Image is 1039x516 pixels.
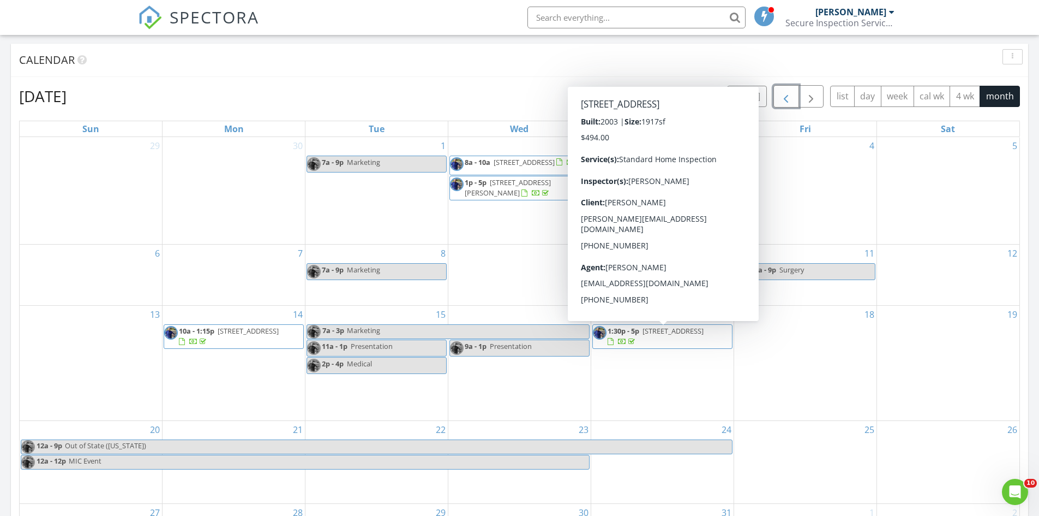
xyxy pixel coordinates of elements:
[734,420,876,503] td: Go to July 25, 2025
[291,421,305,438] a: Go to July 21, 2025
[1005,421,1019,438] a: Go to July 26, 2025
[773,85,799,108] button: Previous month
[876,137,1019,244] td: Go to July 5, 2025
[581,245,591,262] a: Go to July 9, 2025
[21,455,35,469] img: img_3680.jpeg
[448,420,591,503] td: Go to July 23, 2025
[163,305,305,420] td: Go to July 14, 2025
[465,157,490,167] span: 8a - 10a
[305,420,448,503] td: Go to July 22, 2025
[148,306,162,323] a: Go to July 13, 2025
[305,137,448,244] td: Go to July 1, 2025
[734,137,876,244] td: Go to July 4, 2025
[914,86,951,107] button: cal wk
[296,245,305,262] a: Go to July 7, 2025
[36,455,67,469] span: 12a - 12p
[490,341,532,351] span: Presentation
[322,265,344,275] span: 7a - 9p
[305,305,448,420] td: Go to July 15, 2025
[347,265,380,275] span: Marketing
[222,121,246,137] a: Monday
[876,305,1019,420] td: Go to July 19, 2025
[719,245,734,262] a: Go to July 10, 2025
[449,156,590,175] a: 8a - 10a [STREET_ADDRESS]
[347,325,380,335] span: Marketing
[434,306,448,323] a: Go to July 15, 2025
[170,5,259,28] span: SPECTORA
[592,324,732,349] a: 1:30p - 5p [STREET_ADDRESS]
[1005,245,1019,262] a: Go to July 12, 2025
[20,137,163,244] td: Go to June 29, 2025
[854,86,881,107] button: day
[980,86,1020,107] button: month
[21,440,35,454] img: img_3680.jpeg
[465,157,586,167] a: 8a - 10a [STREET_ADDRESS]
[164,326,178,340] img: img_3680.jpeg
[724,137,734,155] a: Go to July 3, 2025
[291,137,305,155] a: Go to June 30, 2025
[347,359,372,369] span: Medical
[36,440,63,454] span: 12a - 9p
[307,359,321,372] img: img_3680.jpeg
[581,137,591,155] a: Go to July 2, 2025
[449,176,590,200] a: 1p - 5p [STREET_ADDRESS][PERSON_NAME]
[465,177,551,198] span: [STREET_ADDRESS][PERSON_NAME]
[734,244,876,305] td: Go to July 11, 2025
[450,157,464,171] img: img_3680.jpeg
[1010,137,1019,155] a: Go to July 5, 2025
[867,137,876,155] a: Go to July 4, 2025
[163,244,305,305] td: Go to July 7, 2025
[179,326,214,336] span: 10a - 1:15p
[322,157,344,167] span: 7a - 9p
[576,306,591,323] a: Go to July 16, 2025
[291,306,305,323] a: Go to July 14, 2025
[652,121,673,137] a: Thursday
[797,121,813,137] a: Friday
[465,177,551,198] a: 1p - 5p [STREET_ADDRESS][PERSON_NAME]
[347,157,380,167] span: Marketing
[465,177,487,187] span: 1p - 5p
[367,121,387,137] a: Tuesday
[450,341,464,355] img: img_3680.jpeg
[736,265,749,278] img: img_3680.jpeg
[322,325,345,339] span: 7a - 3p
[305,244,448,305] td: Go to July 8, 2025
[815,7,886,17] div: [PERSON_NAME]
[785,17,894,28] div: Secure Inspection Services LLC
[779,265,804,275] span: Surgery
[148,137,162,155] a: Go to June 29, 2025
[163,137,305,244] td: Go to June 30, 2025
[750,265,776,275] span: 12a - 9p
[179,326,279,346] a: 10a - 1:15p [STREET_ADDRESS]
[591,244,734,305] td: Go to July 10, 2025
[20,305,163,420] td: Go to July 13, 2025
[439,245,448,262] a: Go to July 8, 2025
[65,441,146,450] span: Out of State ([US_STATE])
[508,121,531,137] a: Wednesday
[576,421,591,438] a: Go to July 23, 2025
[465,341,487,351] span: 9a - 1p
[80,121,101,137] a: Sunday
[494,157,555,167] span: [STREET_ADDRESS]
[164,324,304,349] a: 10a - 1:15p [STREET_ADDRESS]
[593,326,606,340] img: img_3680.jpeg
[591,137,734,244] td: Go to July 3, 2025
[307,325,321,339] img: img_3680.jpeg
[153,245,162,262] a: Go to July 6, 2025
[351,341,393,351] span: Presentation
[448,305,591,420] td: Go to July 16, 2025
[727,86,767,107] button: [DATE]
[69,456,101,466] span: MIC Event
[450,177,464,191] img: img_3680.jpeg
[138,15,259,38] a: SPECTORA
[148,421,162,438] a: Go to July 20, 2025
[448,137,591,244] td: Go to July 2, 2025
[1024,479,1037,488] span: 10
[591,420,734,503] td: Go to July 24, 2025
[862,306,876,323] a: Go to July 18, 2025
[20,420,163,503] td: Go to July 20, 2025
[322,341,347,351] span: 11a - 1p
[434,421,448,438] a: Go to July 22, 2025
[642,326,704,336] span: [STREET_ADDRESS]
[608,326,704,346] a: 1:30p - 5p [STREET_ADDRESS]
